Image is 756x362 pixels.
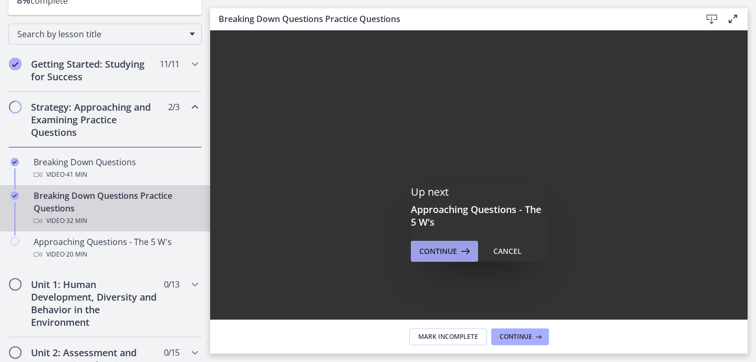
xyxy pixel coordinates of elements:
span: · 20 min [65,248,87,261]
span: · 32 min [65,215,87,227]
div: Cancel [493,245,522,258]
span: 11 / 11 [160,58,179,70]
span: Search by lesson title [17,28,184,40]
h2: Getting Started: Studying for Success [31,58,159,83]
span: Mark Incomplete [418,333,478,341]
span: Continue [500,333,532,341]
span: 0 / 15 [164,346,179,359]
div: Video [34,215,198,227]
button: Continue [491,328,549,345]
span: Continue [419,245,457,258]
h2: Unit 1: Human Development, Diversity and Behavior in the Environment [31,278,159,328]
div: Video [34,248,198,261]
button: Continue [411,241,478,262]
span: 0 / 13 [164,278,179,291]
span: 2 / 3 [168,101,179,113]
h3: Approaching Questions - The 5 W's [411,203,547,228]
div: Video [34,168,198,181]
button: Mark Incomplete [409,328,487,345]
button: Cancel [485,241,530,262]
span: · 41 min [65,168,87,181]
i: Completed [11,191,19,200]
h2: Strategy: Approaching and Examining Practice Questions [31,101,159,139]
h3: Breaking Down Questions Practice Questions [219,13,685,25]
i: Completed [11,158,19,166]
div: Breaking Down Questions [34,156,198,181]
p: Up next [411,185,547,199]
i: Completed [9,58,22,70]
div: Search by lesson title [8,24,202,45]
div: Breaking Down Questions Practice Questions [34,189,198,227]
div: Approaching Questions - The 5 W's [34,236,198,261]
